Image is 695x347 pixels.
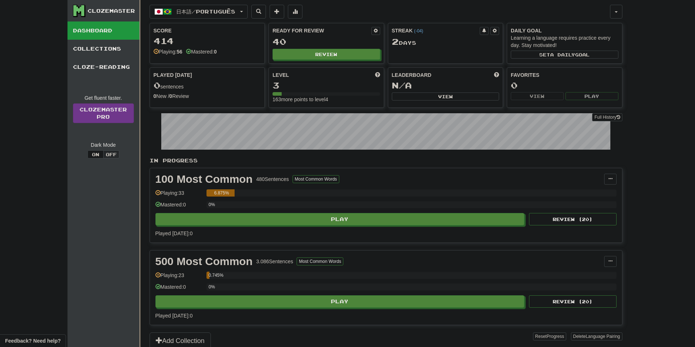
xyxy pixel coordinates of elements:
[392,36,399,47] span: 2
[88,150,104,158] button: On
[392,71,432,79] span: Leaderboard
[186,48,217,55] div: Mastered:
[494,71,499,79] span: This week in points, UTC
[273,96,380,103] div: 163 more points to level 4
[251,5,266,19] button: Search sentences
[155,174,253,185] div: 100 Most Common
[150,5,248,19] button: 日本語/Português
[511,34,618,49] div: Learning a language requires practice every day. Stay motivated!
[529,295,617,308] button: Review (20)
[273,27,371,34] div: Ready for Review
[88,7,135,15] div: Clozemaster
[511,51,618,59] button: Seta dailygoal
[592,113,622,121] button: Full History
[155,313,193,319] span: Played [DATE]: 0
[5,337,61,344] span: Open feedback widget
[297,257,343,265] button: Most Common Words
[169,93,172,99] strong: 0
[547,334,564,339] span: Progress
[67,40,139,58] a: Collections
[392,80,412,90] span: N/A
[209,189,235,197] div: 6.875%
[533,332,566,340] button: ResetProgress
[392,27,480,34] div: Streak
[155,256,253,267] div: 500 Most Common
[273,49,380,60] button: Review
[571,332,622,340] button: DeleteLanguage Pairing
[155,213,525,225] button: Play
[155,230,193,236] span: Played [DATE]: 0
[154,80,161,90] span: 0
[73,103,134,123] a: ClozemasterPro
[73,94,134,102] div: Get fluent faster.
[154,93,157,99] strong: 0
[529,213,617,225] button: Review (20)
[155,201,203,213] div: Mastered: 0
[414,28,423,33] a: (-04)
[154,48,182,55] div: Playing:
[550,52,575,57] span: a daily
[103,150,119,158] button: Off
[270,5,284,19] button: Add sentence to collection
[154,71,192,79] span: Played [DATE]
[154,27,261,34] div: Score
[392,92,499,100] button: View
[155,283,203,295] div: Mastered: 0
[511,27,618,34] div: Daily Goal
[214,49,217,55] strong: 0
[177,49,182,55] strong: 56
[155,295,525,308] button: Play
[511,71,618,79] div: Favorites
[67,21,139,40] a: Dashboard
[288,5,302,19] button: More stats
[565,92,618,100] button: Play
[155,189,203,201] div: Playing: 33
[375,71,380,79] span: Score more points to level up
[154,92,261,100] div: New / Review
[273,81,380,90] div: 3
[511,81,618,90] div: 0
[256,258,293,265] div: 3.086 Sentences
[155,272,203,284] div: Playing: 23
[73,141,134,149] div: Dark Mode
[67,58,139,76] a: Cloze-Reading
[256,176,289,183] div: 480 Sentences
[273,37,380,46] div: 40
[511,92,564,100] button: View
[293,175,339,183] button: Most Common Words
[273,71,289,79] span: Level
[176,8,235,15] span: 日本語 / Português
[586,334,620,339] span: Language Pairing
[154,36,261,46] div: 414
[154,81,261,90] div: sentences
[150,157,622,164] p: In Progress
[392,37,499,47] div: Day s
